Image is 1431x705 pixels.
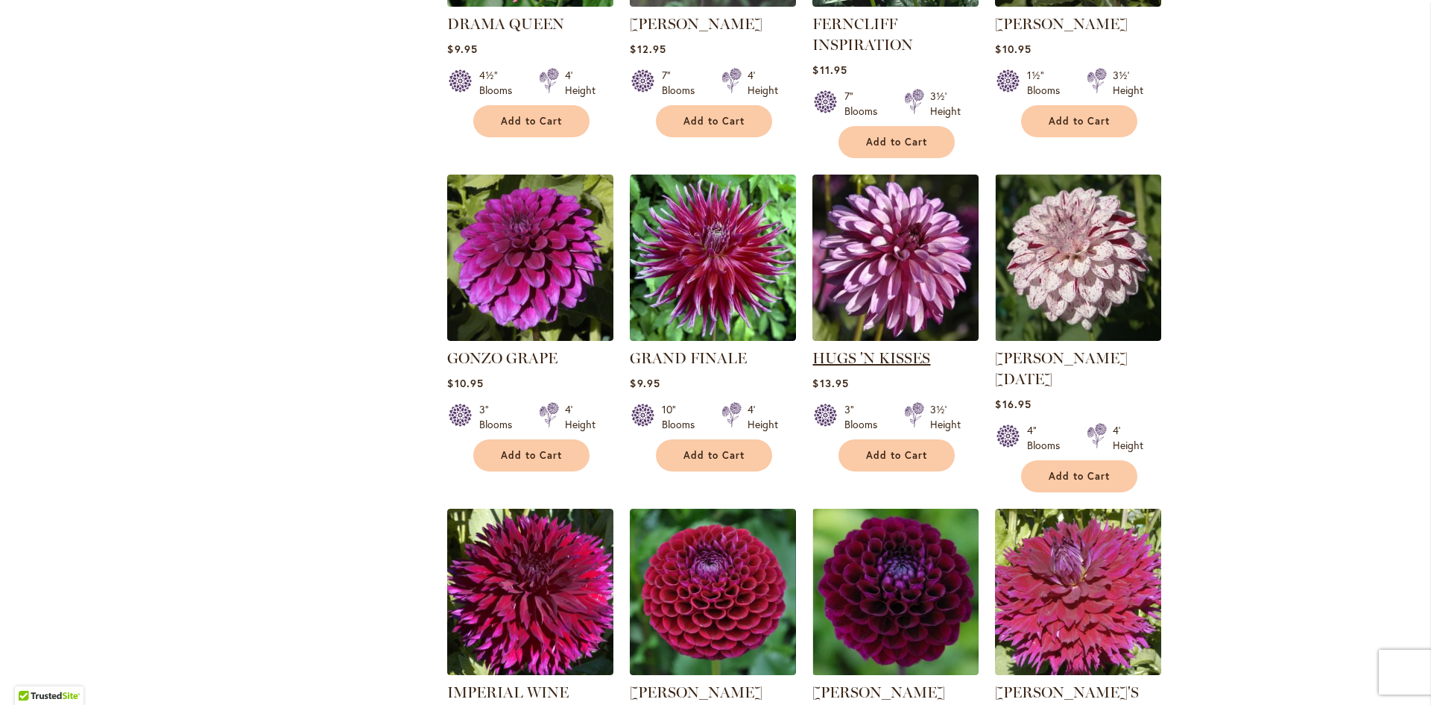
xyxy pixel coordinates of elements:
[473,105,590,137] button: Add to Cart
[447,664,613,678] a: IMPERIAL WINE
[1049,470,1110,483] span: Add to Cart
[995,397,1031,411] span: $16.95
[630,15,762,33] a: [PERSON_NAME]
[479,402,521,432] div: 3" Blooms
[838,439,955,471] button: Add to Cart
[995,664,1161,678] a: Jennifer's Wedding
[447,330,613,344] a: GONZO GRAPE
[930,89,961,119] div: 3½' Height
[995,42,1031,56] span: $10.95
[662,68,704,98] div: 7" Blooms
[748,402,778,432] div: 4' Height
[930,402,961,432] div: 3½' Height
[447,349,557,367] a: GONZO GRAPE
[844,89,886,119] div: 7" Blooms
[1027,68,1069,98] div: 1½" Blooms
[838,126,955,158] button: Add to Cart
[447,683,569,701] a: IMPERIAL WINE
[1049,115,1110,128] span: Add to Cart
[995,509,1161,675] img: Jennifer's Wedding
[866,449,927,462] span: Add to Cart
[812,664,979,678] a: JASON MATTHEW
[630,42,666,56] span: $12.95
[812,63,847,77] span: $11.95
[630,509,796,675] img: Ivanetti
[662,402,704,432] div: 10" Blooms
[812,330,979,344] a: HUGS 'N KISSES
[630,376,660,390] span: $9.95
[11,652,53,694] iframe: Launch Accessibility Center
[447,15,564,33] a: DRAMA QUEEN
[565,68,596,98] div: 4' Height
[683,449,745,462] span: Add to Cart
[995,175,1161,341] img: HULIN'S CARNIVAL
[995,15,1128,33] a: [PERSON_NAME]
[447,42,477,56] span: $9.95
[630,175,796,341] img: Grand Finale
[844,402,886,432] div: 3" Blooms
[866,136,927,148] span: Add to Cart
[1021,105,1137,137] button: Add to Cart
[656,439,772,471] button: Add to Cart
[1027,423,1069,453] div: 4" Blooms
[1021,460,1137,492] button: Add to Cart
[473,439,590,471] button: Add to Cart
[565,402,596,432] div: 4' Height
[630,664,796,678] a: Ivanetti
[630,683,762,701] a: [PERSON_NAME]
[501,115,562,128] span: Add to Cart
[1113,68,1143,98] div: 3½' Height
[656,105,772,137] button: Add to Cart
[630,349,747,367] a: GRAND FINALE
[683,115,745,128] span: Add to Cart
[1113,423,1143,453] div: 4' Height
[479,68,521,98] div: 4½" Blooms
[812,509,979,675] img: JASON MATTHEW
[748,68,778,98] div: 4' Height
[995,330,1161,344] a: HULIN'S CARNIVAL
[447,175,613,341] img: GONZO GRAPE
[447,509,613,675] img: IMPERIAL WINE
[812,376,848,390] span: $13.95
[812,15,913,54] a: FERNCLIFF INSPIRATION
[995,349,1128,388] a: [PERSON_NAME] [DATE]
[812,349,930,367] a: HUGS 'N KISSES
[447,376,483,390] span: $10.95
[812,175,979,341] img: HUGS 'N KISSES
[630,330,796,344] a: Grand Finale
[501,449,562,462] span: Add to Cart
